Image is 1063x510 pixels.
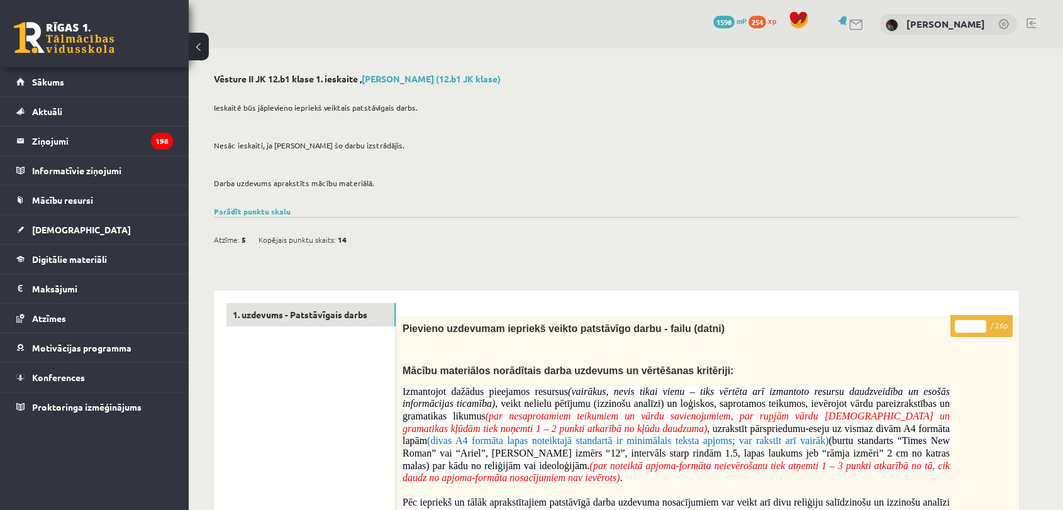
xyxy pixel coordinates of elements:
a: Maksājumi [16,274,173,303]
a: Konferences [16,363,173,392]
a: Sākums [16,67,173,96]
a: 1. uzdevums - Patstāvīgais darbs [226,303,396,326]
legend: Maksājumi [32,274,173,303]
span: Sākums [32,76,64,87]
span: Digitālie materiāli [32,253,107,265]
a: 254 xp [749,16,782,26]
p: Ieskaitē būs jāpievieno iepriekš veiktais patstāvīgais darbs. [214,102,1013,113]
span: mP [737,16,747,26]
span: Atzīme: [214,230,240,249]
a: Aktuāli [16,97,173,126]
span: Proktoringa izmēģinājums [32,401,142,413]
span: ivas A4 formāta lapas noteiktajā standartā ir minimālais teksta apjoms; var rakstīt arī vairāk) [435,435,828,446]
span: xp [768,16,776,26]
span: Motivācijas programma [32,342,131,353]
legend: Ziņojumi [32,126,173,155]
a: Ziņojumi198 [16,126,173,155]
span: Mācību resursi [32,194,93,206]
a: [DEMOGRAPHIC_DATA] [16,215,173,244]
span: 14 [338,230,347,249]
span: 5 [242,230,246,249]
a: 1598 mP [713,16,747,26]
span: Atzīmes [32,313,66,324]
a: Parādīt punktu skalu [214,206,291,216]
a: Informatīvie ziņojumi [16,156,173,185]
span: (par noteiktā apjoma-formāta neievērošanu tiek atņemti 1 – 3 punkti atkarībā no tā, cik daudz no ... [403,460,950,484]
span: Izmantojot dažādus pieejamos resursus , veikt nelielu pētījumu (izzinošu analīzi) un loģiskos, sa... [403,386,950,421]
a: Atzīmes [16,304,173,333]
a: [PERSON_NAME] (12.b1 JK klase) [362,73,501,84]
h2: Vēsture II JK 12.b1 klase 1. ieskaite , [214,74,1019,84]
span: Pievieno uzdevumam iepriekš veikto patstāvīgo darbu - failu (datni) [403,323,725,334]
a: [PERSON_NAME] [906,18,985,30]
a: Rīgas 1. Tālmācības vidusskola [14,22,114,53]
a: Digitālie materiāli [16,245,173,274]
span: Konferences [32,372,85,383]
p: Nesāc ieskaiti, ja [PERSON_NAME] šo darbu izstrādājis. [214,140,1013,151]
span: 254 [749,16,766,28]
i: 198 [151,133,173,150]
p: / 26p [950,315,1013,337]
a: Motivācijas programma [16,333,173,362]
i: (vairākus, nevis tikai vienu – tiks vērtēta arī izmantoto resursu daudzveidība un esošās informāc... [403,386,950,409]
a: Proktoringa izmēģinājums [16,392,173,421]
legend: Informatīvie ziņojumi [32,156,173,185]
span: 1598 [713,16,735,28]
span: (burtu standarts “Times New Roman” vai “Ariel”, [PERSON_NAME] izmērs “12”, intervāls starp rindām... [403,435,950,470]
span: (d [427,435,435,446]
span: Mācību materiālos norādītais darba uzdevums un vērtēšanas kritēriji: [403,365,733,376]
span: (par nesaprotamiem teikumiem un vārdu savienojumiem, par rupjām vārdu [DEMOGRAPHIC_DATA] un grama... [403,411,950,434]
img: Kitija Alfus [886,19,898,31]
span: [DEMOGRAPHIC_DATA] [32,224,131,235]
span: Kopējais punktu skaits: [259,230,336,249]
span: Aktuāli [32,106,62,117]
p: Darba uzdevums aprakstīts mācību materiālā. [214,177,1013,189]
span: . [620,472,623,483]
a: Mācību resursi [16,186,173,214]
